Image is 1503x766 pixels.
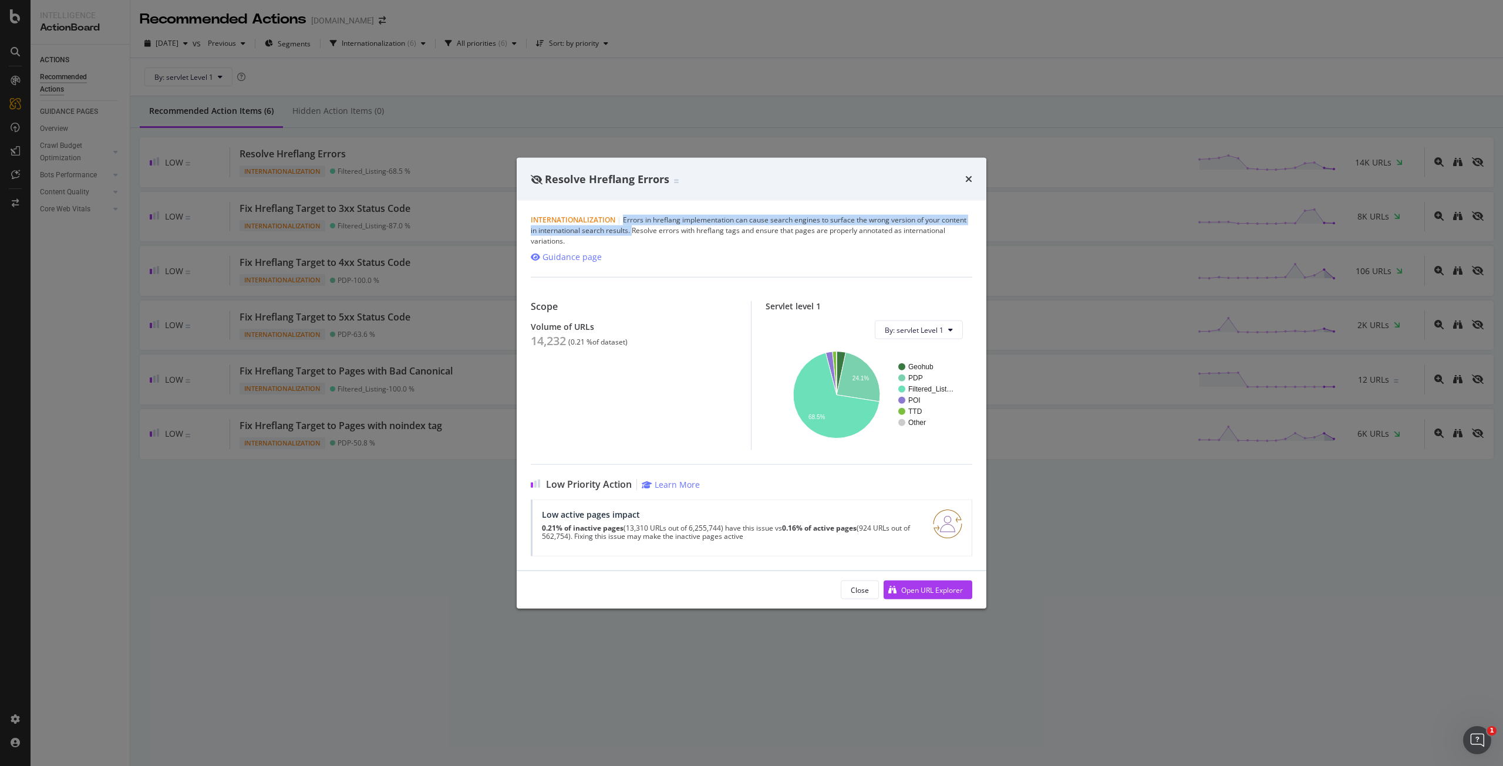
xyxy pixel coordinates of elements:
[908,407,922,416] text: TTD
[841,581,879,599] button: Close
[531,215,615,225] span: Internationalization
[531,334,566,348] div: 14,232
[901,585,963,595] div: Open URL Explorer
[531,251,602,263] a: Guidance page
[531,174,542,184] div: eye-slash
[542,523,624,533] strong: 0.21% of inactive pages
[908,396,921,404] text: POI
[908,374,923,382] text: PDP
[885,325,943,335] span: By: servlet Level 1
[546,479,632,490] span: Low Priority Action
[875,320,963,339] button: By: servlet Level 1
[542,524,919,541] p: (13,310 URLs out of 6,255,744) have this issue vs (924 URLs out of 562,754). Fixing this issue ma...
[782,523,857,533] strong: 0.16% of active pages
[908,363,934,371] text: Geohub
[617,215,621,225] span: |
[542,509,919,519] div: Low active pages impact
[766,301,972,311] div: Servlet level 1
[808,414,825,420] text: 68.5%
[674,179,679,183] img: Equal
[517,157,986,609] div: modal
[1463,726,1491,754] iframe: Intercom live chat
[642,479,700,490] a: Learn More
[568,338,628,346] div: ( 0.21 % of dataset )
[531,322,737,332] div: Volume of URLs
[545,171,669,185] span: Resolve Hreflang Errors
[1487,726,1497,735] span: 1
[908,419,926,427] text: Other
[908,385,953,393] text: Filtered_List…
[531,301,737,312] div: Scope
[542,251,602,263] div: Guidance page
[531,215,972,247] div: Errors in hreflang implementation can cause search engines to surface the wrong version of your c...
[933,509,962,539] img: RO06QsNG.png
[655,479,700,490] div: Learn More
[884,581,972,599] button: Open URL Explorer
[852,375,869,382] text: 24.1%
[965,171,972,187] div: times
[851,585,869,595] div: Close
[775,349,963,441] svg: A chart.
